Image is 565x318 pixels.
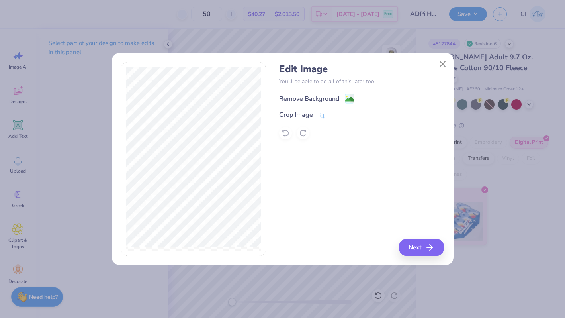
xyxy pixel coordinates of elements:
button: Close [435,56,450,71]
button: Next [399,239,444,256]
p: You’ll be able to do all of this later too. [279,77,444,86]
h4: Edit Image [279,63,444,75]
div: Crop Image [279,110,313,120]
div: Remove Background [279,94,339,104]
